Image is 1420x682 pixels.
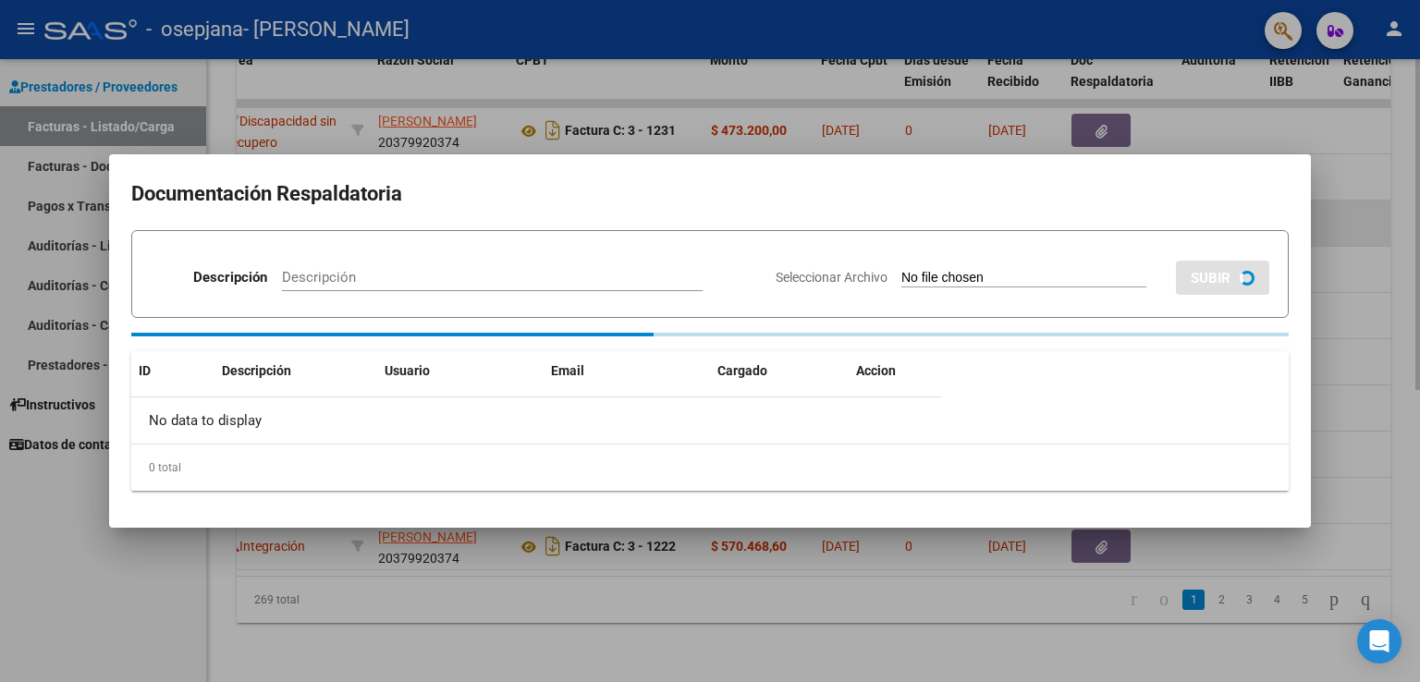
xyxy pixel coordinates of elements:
[131,351,214,391] datatable-header-cell: ID
[385,363,430,378] span: Usuario
[856,363,896,378] span: Accion
[131,397,941,444] div: No data to display
[131,445,1289,491] div: 0 total
[551,363,584,378] span: Email
[214,351,377,391] datatable-header-cell: Descripción
[544,351,710,391] datatable-header-cell: Email
[717,363,767,378] span: Cargado
[222,363,291,378] span: Descripción
[1357,619,1402,664] div: Open Intercom Messenger
[776,270,887,285] span: Seleccionar Archivo
[377,351,544,391] datatable-header-cell: Usuario
[710,351,849,391] datatable-header-cell: Cargado
[1176,261,1269,295] button: SUBIR
[849,351,941,391] datatable-header-cell: Accion
[131,177,1289,212] h2: Documentación Respaldatoria
[193,267,267,288] p: Descripción
[1191,270,1230,286] span: SUBIR
[139,363,151,378] span: ID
